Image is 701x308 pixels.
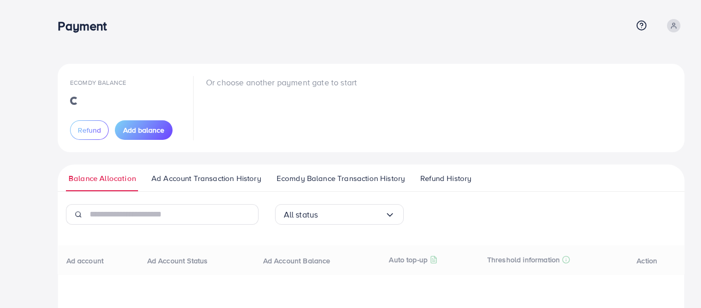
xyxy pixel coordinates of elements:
button: Add balance [115,120,173,140]
h3: Payment [58,19,115,33]
span: Add balance [123,125,164,135]
span: Balance Allocation [69,173,136,184]
span: All status [284,207,318,223]
button: Refund [70,120,109,140]
input: Search for option [318,207,384,223]
span: Refund [78,125,101,135]
span: Ecomdy Balance [70,78,126,87]
span: Ad Account Transaction History [151,173,261,184]
p: Or choose another payment gate to start [206,76,357,88]
div: Search for option [275,204,404,225]
span: Refund History [420,173,471,184]
span: Ecomdy Balance Transaction History [277,173,405,184]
